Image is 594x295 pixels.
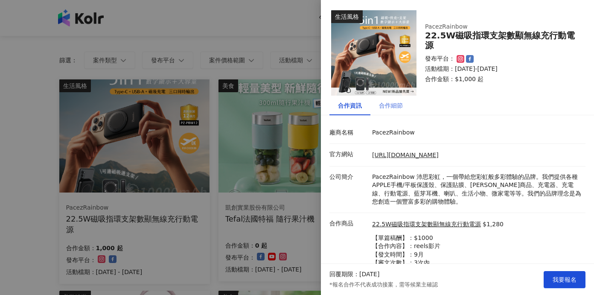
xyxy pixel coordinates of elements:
a: [URL][DOMAIN_NAME] [372,152,439,158]
div: 合作細節 [379,101,403,110]
p: $1,280 [483,220,504,229]
p: PacezRainbow 沛思彩虹，一個帶給您彩虹般多彩體驗的品牌。我們提供各種APPLE手機/平板保護殼、保護貼膜、[PERSON_NAME]商品、充電器、充電線、行動電源、藍芽耳機、喇叭、生... [372,173,581,206]
a: 22.5W磁吸指環支架數顯無線充行動電源 [372,220,481,229]
p: 官方網站 [329,150,368,159]
p: 活動檔期：[DATE]-[DATE] [425,65,575,73]
p: 合作金額： $1,000 起 [425,75,575,84]
div: 22.5W磁吸指環支架數顯無線充行動電源 [425,31,575,50]
p: PacezRainbow [372,129,581,137]
div: 合作資訊 [338,101,362,110]
p: 合作商品 [329,219,368,228]
div: 生活風格 [331,10,363,23]
p: 回覆期限：[DATE] [329,270,379,279]
span: 我要報名 [553,276,577,283]
p: 發布平台： [425,55,455,63]
p: 廠商名稱 [329,129,368,137]
img: 22.5W磁吸指環支架數顯無線充行動電源 [331,10,416,96]
p: *報名合作不代表成功接案，需等候業主確認 [329,281,438,289]
div: PacezRainbow [425,23,562,31]
p: 公司簡介 [329,173,368,181]
p: 【單篇稿酬】：$1000 【合作內容】：reels影片 【發文時間】：9月 【審文次數】：3次內 附加條件:追蹤人數3000up [372,234,504,276]
button: 我要報名 [544,271,585,288]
